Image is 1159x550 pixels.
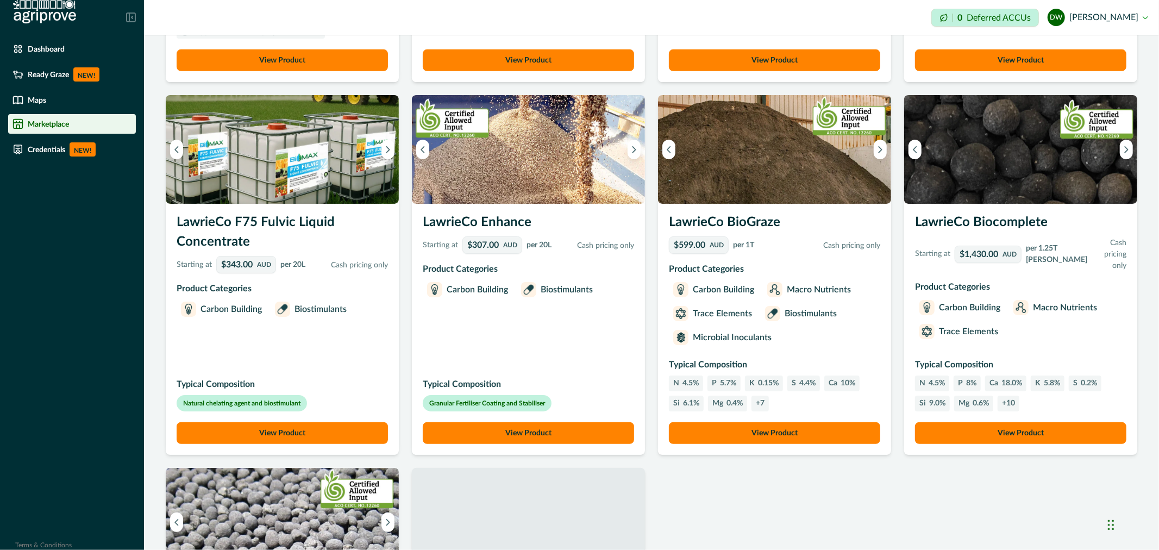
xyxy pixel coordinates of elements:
button: daniel wortmann[PERSON_NAME] [1048,4,1148,30]
button: Previous image [170,512,183,532]
p: 4.5% [682,378,699,389]
p: Ca [989,378,998,389]
p: K [1035,378,1041,389]
p: P [712,378,717,389]
h3: LawrieCo BioGraze [669,212,880,236]
p: Starting at [177,259,212,271]
p: NEW! [73,67,99,82]
p: AUD [503,242,517,248]
button: View Product [423,422,634,444]
p: Si [673,398,680,409]
p: per 1.25T [PERSON_NAME] [1026,243,1087,266]
h3: LawrieCo Biocomplete [915,212,1126,236]
p: Si [919,398,926,409]
p: 4.4% [799,378,816,389]
p: AUD [257,261,271,268]
p: S [1073,378,1077,389]
p: Biostimulants [541,283,593,296]
p: 5.7% [720,378,736,389]
button: Next image [381,512,394,532]
img: Carbon Building [675,284,686,295]
h3: LawrieCo F75 Fulvic Liquid Concentrate [177,212,388,256]
p: Carbon Building [693,283,754,296]
p: Trace Elements [693,307,752,320]
p: 0.6% [973,398,989,409]
a: View Product [915,422,1126,444]
p: 8% [966,378,976,389]
img: Biostimulants [767,308,778,319]
img: Carbon Building [183,304,194,315]
p: K [749,378,755,389]
p: Granular Fertiliser Coating and Stabiliser [429,398,545,408]
p: Typical Composition [915,358,1126,371]
img: Biostimulants [523,284,534,295]
p: Macro Nutrients [787,283,851,296]
button: Previous image [909,140,922,159]
img: Biostimulants [277,304,288,315]
p: NEW! [70,142,96,157]
img: Carbon Building [429,284,440,295]
p: 18.0% [1001,378,1022,389]
button: View Product [177,422,388,444]
p: 6.1% [683,398,699,409]
p: Product Categories [177,282,388,295]
img: Microbial Inoculants [675,332,686,343]
p: Deferred ACCUs [967,14,1031,22]
button: View Product [423,49,634,71]
p: Carbon Building [939,301,1000,314]
p: + 7 [756,398,765,409]
iframe: Chat Widget [1105,498,1159,550]
p: 9.0% [929,398,945,409]
button: Previous image [416,140,429,159]
img: Macro Nutrients [769,284,780,295]
p: P [958,378,963,389]
p: Carbon Building [447,283,508,296]
p: + 10 [1002,398,1015,409]
p: 0.15% [758,378,779,389]
p: 5.8% [1044,378,1060,389]
button: Next image [628,140,641,159]
p: Ca [829,378,837,389]
a: Maps [8,90,136,110]
p: Natural chelating agent and biostimulant [183,398,300,408]
p: Dashboard [28,45,65,53]
p: 4.5% [929,378,945,389]
button: View Product [915,49,1126,71]
p: Carbon Building [201,303,262,316]
p: Cash pricing only [1092,237,1126,272]
p: $599.00 [674,241,705,249]
button: Previous image [170,140,183,159]
p: per 20L [527,240,552,251]
img: Trace Elements [675,308,686,319]
a: Terms & Conditions [15,542,72,548]
p: 10% [841,378,855,389]
p: Microbial Inoculants [693,331,772,344]
p: Product Categories [669,262,880,276]
img: Macro Nutrients [1016,302,1026,313]
p: Starting at [915,248,950,260]
button: View Product [669,422,880,444]
a: Marketplace [8,114,136,134]
button: Next image [381,140,394,159]
p: Mg [712,398,723,409]
p: Maps [28,96,46,104]
p: N [919,378,925,389]
p: Biostimulants [295,303,347,316]
a: Dashboard [8,39,136,59]
button: Next image [874,140,887,159]
p: S [792,378,796,389]
p: $307.00 [467,241,499,249]
button: View Product [177,49,388,71]
p: $1,430.00 [960,250,998,259]
button: View Product [669,49,880,71]
p: per 20L [280,259,305,271]
p: Credentials [28,145,65,154]
p: Cash pricing only [556,240,634,252]
p: Typical Composition [669,358,880,371]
